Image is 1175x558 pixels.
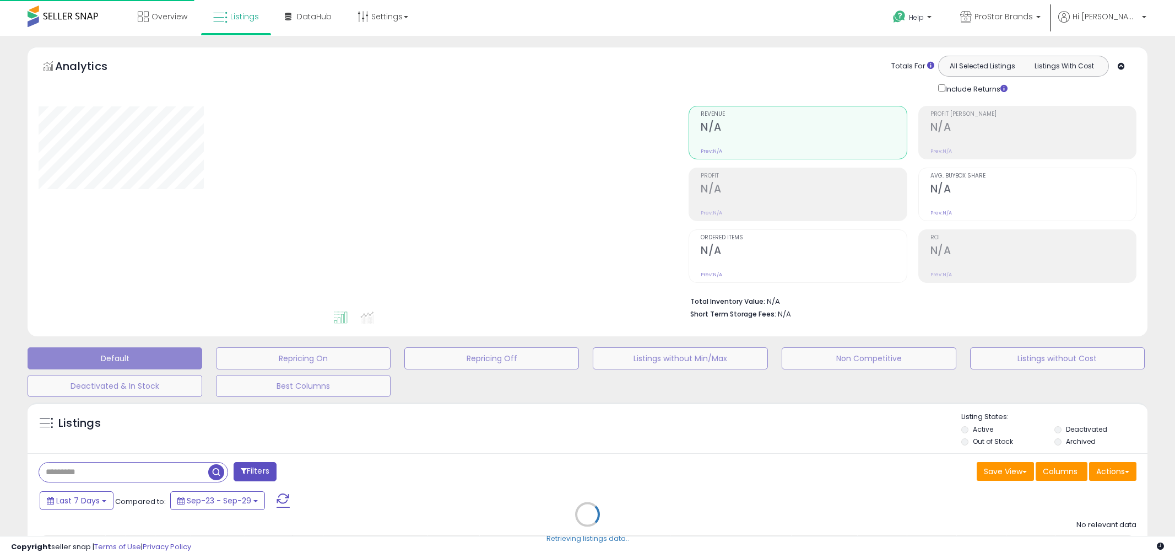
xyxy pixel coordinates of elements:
a: Help [884,2,943,36]
button: Listings without Cost [970,347,1145,369]
small: Prev: N/A [701,210,722,216]
button: Default [28,347,202,369]
span: Revenue [701,111,906,117]
h2: N/A [930,121,1136,136]
button: Deactivated & In Stock [28,375,202,397]
button: Repricing Off [404,347,579,369]
h5: Analytics [55,58,129,77]
button: Non Competitive [782,347,956,369]
div: seller snap | | [11,542,191,552]
span: ProStar Brands [974,11,1033,22]
i: Get Help [892,10,906,24]
span: DataHub [297,11,332,22]
h2: N/A [701,244,906,259]
strong: Copyright [11,541,51,552]
span: Profit [PERSON_NAME] [930,111,1136,117]
button: All Selected Listings [941,59,1024,73]
small: Prev: N/A [930,148,952,154]
a: Hi [PERSON_NAME] [1058,11,1146,36]
span: N/A [778,309,791,319]
span: Avg. Buybox Share [930,173,1136,179]
small: Prev: N/A [930,271,952,278]
button: Listings without Min/Max [593,347,767,369]
span: Profit [701,173,906,179]
h2: N/A [930,244,1136,259]
b: Short Term Storage Fees: [690,309,776,319]
span: ROI [930,235,1136,241]
div: Totals For [891,61,934,72]
small: Prev: N/A [701,271,722,278]
span: Ordered Items [701,235,906,241]
span: Listings [230,11,259,22]
button: Listings With Cost [1023,59,1105,73]
button: Best Columns [216,375,391,397]
span: Overview [151,11,187,22]
li: N/A [690,294,1128,307]
b: Total Inventory Value: [690,297,765,306]
span: Help [909,13,924,22]
small: Prev: N/A [701,148,722,154]
span: Hi [PERSON_NAME] [1073,11,1139,22]
button: Repricing On [216,347,391,369]
h2: N/A [701,121,906,136]
div: Retrieving listings data.. [546,534,629,544]
h2: N/A [930,183,1136,197]
small: Prev: N/A [930,210,952,216]
h2: N/A [701,183,906,197]
div: Include Returns [930,82,1021,95]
